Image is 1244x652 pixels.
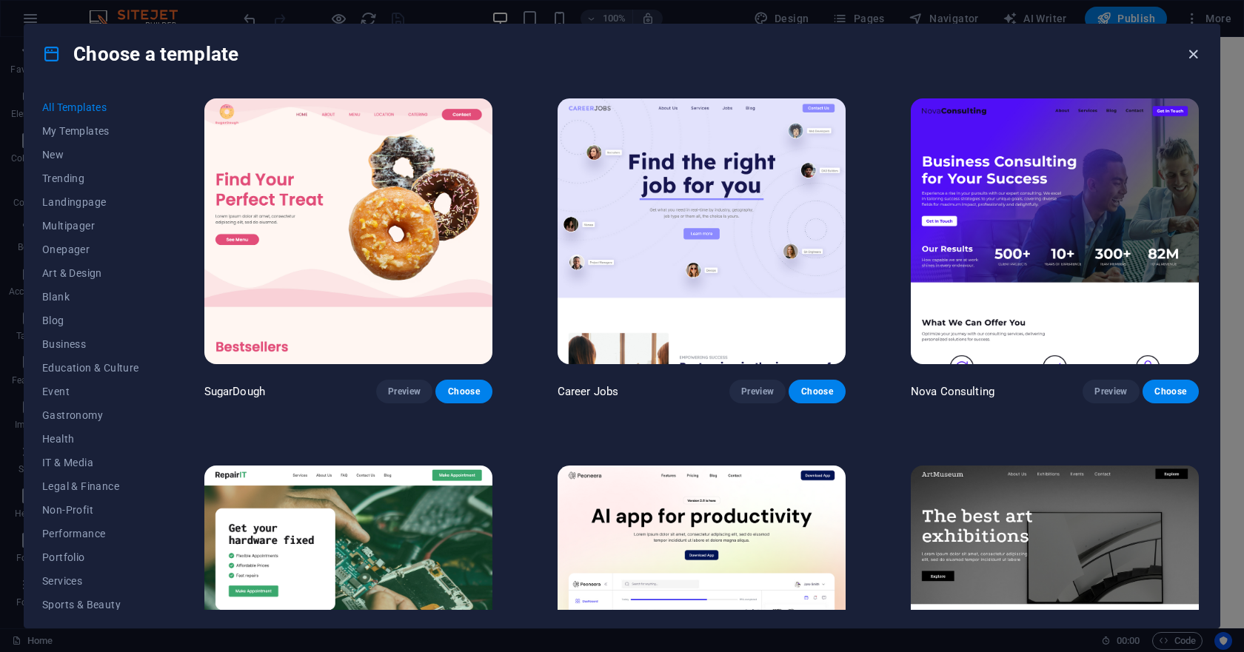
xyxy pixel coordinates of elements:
span: Non-Profit [42,504,139,516]
span: Choose [800,386,833,397]
span: Choose [1154,386,1187,397]
p: Nova Consulting [911,384,994,399]
span: All Templates [42,101,139,113]
span: Choose [447,386,480,397]
button: Event [42,380,139,403]
img: tab_keywords_by_traffic_grey.svg [147,86,159,98]
button: Gastronomy [42,403,139,427]
span: Portfolio [42,551,139,563]
div: Keywords by Traffic [164,87,250,97]
p: SugarDough [204,384,265,399]
button: Sports & Beauty [42,593,139,616]
button: Onepager [42,238,139,261]
button: Business [42,332,139,356]
button: Choose [435,380,492,403]
button: Choose [1143,380,1199,403]
span: Onepager [42,243,139,255]
span: Health [42,433,139,445]
span: Performance [42,528,139,540]
button: Preview [1083,380,1139,403]
button: Preview [376,380,432,403]
button: Portfolio [42,545,139,569]
span: Education & Culture [42,362,139,374]
img: tab_domain_overview_orange.svg [40,86,52,98]
button: Blank [42,285,139,309]
img: logo_orange.svg [24,24,36,36]
h4: Choose a template [42,42,238,66]
button: My Templates [42,119,139,143]
div: Domain: [DOMAIN_NAME] [39,38,163,50]
img: Career Jobs [558,98,846,364]
span: Preview [741,386,774,397]
span: Blank [42,291,139,303]
span: Services [42,575,139,587]
span: New [42,149,139,161]
button: New [42,143,139,167]
span: Preview [1094,386,1127,397]
span: Art & Design [42,267,139,279]
img: website_grey.svg [24,38,36,50]
span: IT & Media [42,457,139,468]
span: Business [42,338,139,350]
button: Services [42,569,139,593]
button: Education & Culture [42,356,139,380]
button: Trending [42,167,139,190]
button: Choose [789,380,845,403]
button: All Templates [42,95,139,119]
button: Health [42,427,139,451]
button: IT & Media [42,451,139,474]
span: Blog [42,315,139,326]
span: Trending [42,172,139,184]
span: Preview [388,386,421,397]
span: Landingpage [42,196,139,208]
span: Event [42,386,139,397]
div: Domain Overview [56,87,133,97]
button: Non-Profit [42,498,139,522]
img: Nova Consulting [911,98,1199,364]
p: Career Jobs [558,384,619,399]
span: Legal & Finance [42,480,139,492]
span: Sports & Beauty [42,599,139,611]
button: Performance [42,522,139,545]
span: Multipager [42,220,139,232]
span: My Templates [42,125,139,137]
div: v 4.0.25 [41,24,73,36]
button: Landingpage [42,190,139,214]
button: Art & Design [42,261,139,285]
button: Multipager [42,214,139,238]
button: Preview [729,380,786,403]
img: SugarDough [204,98,492,364]
button: Legal & Finance [42,474,139,498]
button: Blog [42,309,139,332]
span: Gastronomy [42,409,139,421]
